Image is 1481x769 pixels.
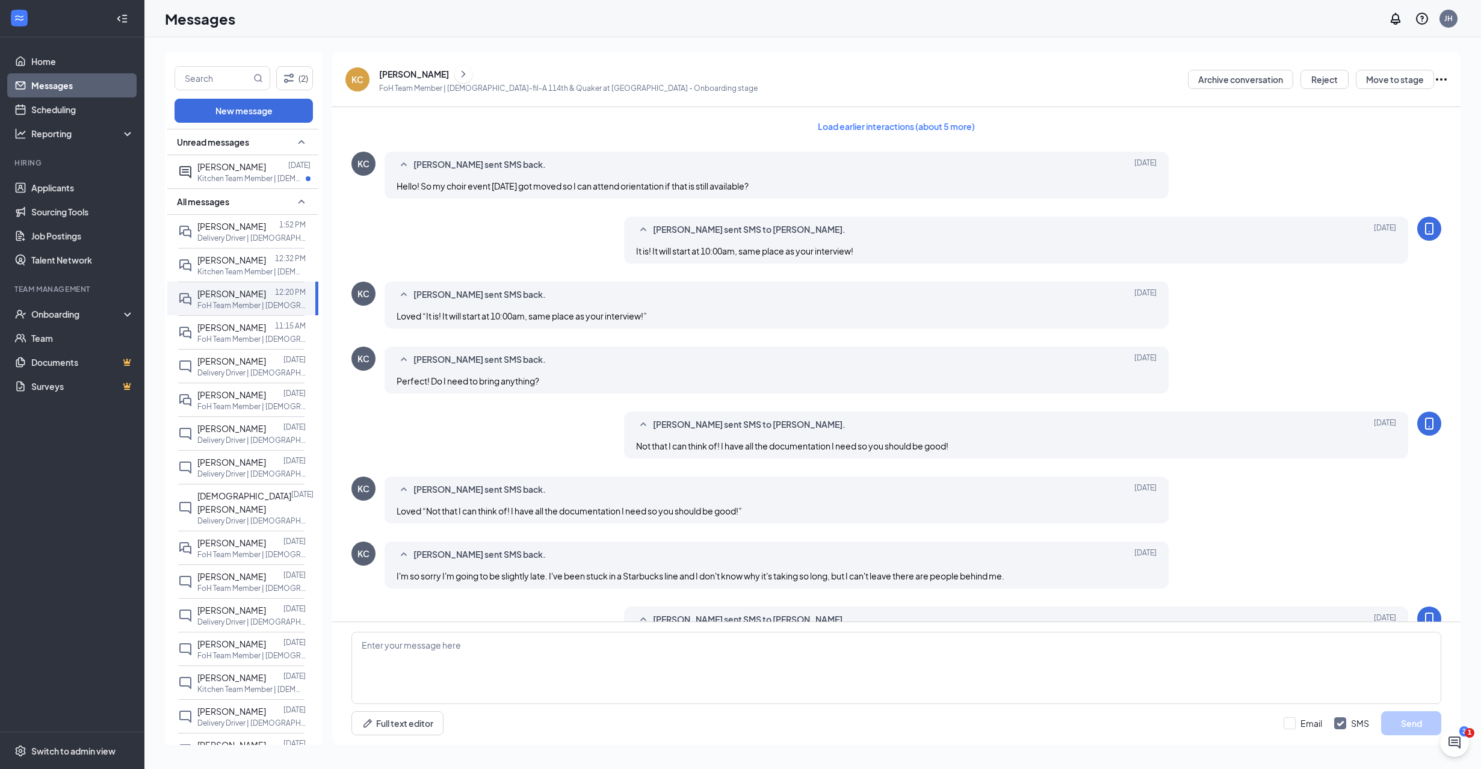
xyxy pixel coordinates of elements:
svg: SmallChevronUp [294,135,309,149]
span: Perfect! Do I need to bring anything? [397,375,539,386]
p: FoH Team Member | [DEMOGRAPHIC_DATA]- fil-A 82nd & University at [GEOGRAPHIC_DATA] [197,583,306,593]
span: [PERSON_NAME] sent SMS to [PERSON_NAME]. [653,613,846,627]
svg: ChatInactive [178,359,193,374]
p: Delivery Driver | [DEMOGRAPHIC_DATA]-fil-A 82nd & University at [GEOGRAPHIC_DATA] [197,516,306,526]
span: [DEMOGRAPHIC_DATA][PERSON_NAME] [197,490,291,514]
p: 12:32 PM [275,253,306,264]
p: [DATE] [283,422,306,432]
svg: ChatInactive [178,642,193,656]
svg: SmallChevronUp [636,418,651,432]
span: [DATE] [1134,548,1157,562]
a: Talent Network [31,248,134,272]
svg: DoubleChat [178,258,193,273]
span: [PERSON_NAME] sent SMS back. [413,483,546,497]
div: KC [357,548,369,560]
button: Load earlier interactions (about 5 more) [808,117,985,136]
a: Team [31,326,134,350]
p: 12:20 PM [275,287,306,297]
span: [PERSON_NAME] sent SMS back. [413,548,546,562]
a: Sourcing Tools [31,200,134,224]
div: Onboarding [31,308,124,320]
button: Archive conversation [1188,70,1293,89]
svg: QuestionInfo [1415,11,1429,26]
p: [DATE] [283,456,306,466]
svg: ChatInactive [178,427,193,441]
button: Filter (2) [276,66,313,90]
p: Kitchen Team Member | [DEMOGRAPHIC_DATA]-fil-A 82nd & University at [GEOGRAPHIC_DATA] [197,173,306,184]
a: Messages [31,73,134,97]
span: [PERSON_NAME] [197,571,266,582]
span: [PERSON_NAME] [197,221,266,232]
span: [PERSON_NAME] [197,605,266,616]
svg: MobileSms [1422,416,1436,431]
svg: UserCheck [14,308,26,320]
svg: DoubleChat [178,292,193,306]
span: [DATE] [1374,223,1396,237]
span: Unread messages [177,136,249,148]
div: Reporting [31,128,135,140]
div: Switch to admin view [31,745,116,757]
div: KC [357,483,369,495]
svg: DoubleChat [178,393,193,407]
p: 11:15 AM [275,321,306,331]
span: It is! It will start at 10:00am, same place as your interview! [636,246,853,256]
button: New message [175,99,313,123]
span: [PERSON_NAME] [197,638,266,649]
p: Delivery Driver | [DEMOGRAPHIC_DATA]-fil-A 82nd & University at [GEOGRAPHIC_DATA] [197,469,306,479]
div: Team Management [14,284,132,294]
svg: SmallChevronUp [397,158,411,172]
p: [DATE] [283,536,306,546]
span: [PERSON_NAME] [197,356,266,366]
svg: Notifications [1388,11,1403,26]
svg: ChatInactive [178,709,193,724]
svg: Ellipses [1434,72,1449,87]
a: Applicants [31,176,134,200]
span: [PERSON_NAME] [197,288,266,299]
svg: ChevronRight [457,67,469,81]
span: [PERSON_NAME] [197,537,266,548]
svg: Settings [14,745,26,757]
div: 2 [1459,726,1469,737]
p: [DATE] [288,160,311,170]
p: [DATE] [283,671,306,681]
svg: ActiveChat [178,165,193,179]
p: FoH Team Member | [DEMOGRAPHIC_DATA]-fil-A 114th & Quaker at [GEOGRAPHIC_DATA] [197,401,306,412]
p: FoH Team Member | [DEMOGRAPHIC_DATA]-fil-A 114th & Quaker at [GEOGRAPHIC_DATA] [197,549,306,560]
p: Kitchen Team Member | [DEMOGRAPHIC_DATA]-fil-A 114th & Quaker at [GEOGRAPHIC_DATA] [197,267,306,277]
p: FoH Team Member | [DEMOGRAPHIC_DATA]-fil-A 114th & Quaker at [GEOGRAPHIC_DATA] [197,334,306,344]
p: [DATE] [283,388,306,398]
p: [DATE] [291,489,314,499]
svg: ChatInactive [178,501,193,515]
p: Delivery Driver | [DEMOGRAPHIC_DATA]-fil-A 82nd & University at [GEOGRAPHIC_DATA] [197,368,306,378]
p: Kitchen Team Member | [DEMOGRAPHIC_DATA]-fil-A 82nd & University at [GEOGRAPHIC_DATA] [197,684,306,694]
p: [DATE] [283,570,306,580]
p: Delivery Driver | [DEMOGRAPHIC_DATA]-fil-A 82nd & University at [GEOGRAPHIC_DATA] [197,718,306,728]
a: SurveysCrown [31,374,134,398]
span: [DATE] [1374,613,1396,627]
div: [PERSON_NAME] [379,68,449,80]
div: Hiring [14,158,132,168]
p: Delivery Driver | [DEMOGRAPHIC_DATA]-fil-A 82nd & University at [GEOGRAPHIC_DATA] [197,435,306,445]
span: [PERSON_NAME] [197,457,266,468]
iframe: Intercom live chat [1440,728,1469,757]
svg: SmallChevronUp [397,288,411,302]
div: KC [357,158,369,170]
span: [PERSON_NAME] [197,161,266,172]
svg: DoubleChat [178,326,193,340]
button: Move to stage [1356,70,1434,89]
span: [PERSON_NAME] sent SMS to [PERSON_NAME]. [653,223,846,237]
span: [PERSON_NAME] [197,740,266,750]
svg: MagnifyingGlass [253,73,263,83]
p: [DATE] [283,604,306,614]
span: I'm so sorry I'm going to be slightly late. I've been stuck in a Starbucks line and I don't know ... [397,570,1004,581]
button: Full text editorPen [351,711,444,735]
p: FoH Team Member | [DEMOGRAPHIC_DATA]-fil-A 114th & Quaker at [GEOGRAPHIC_DATA] - Onboarding stage [379,83,758,93]
span: [DATE] [1374,418,1396,432]
svg: MobileSms [1422,221,1436,236]
svg: ChatInactive [178,460,193,475]
span: All messages [177,196,229,208]
svg: SmallChevronUp [636,223,651,237]
span: Hello! So my choir event [DATE] got moved so I can attend orientation if that is still available? [397,181,749,191]
span: [DATE] [1134,483,1157,497]
svg: DoubleChat [178,541,193,555]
